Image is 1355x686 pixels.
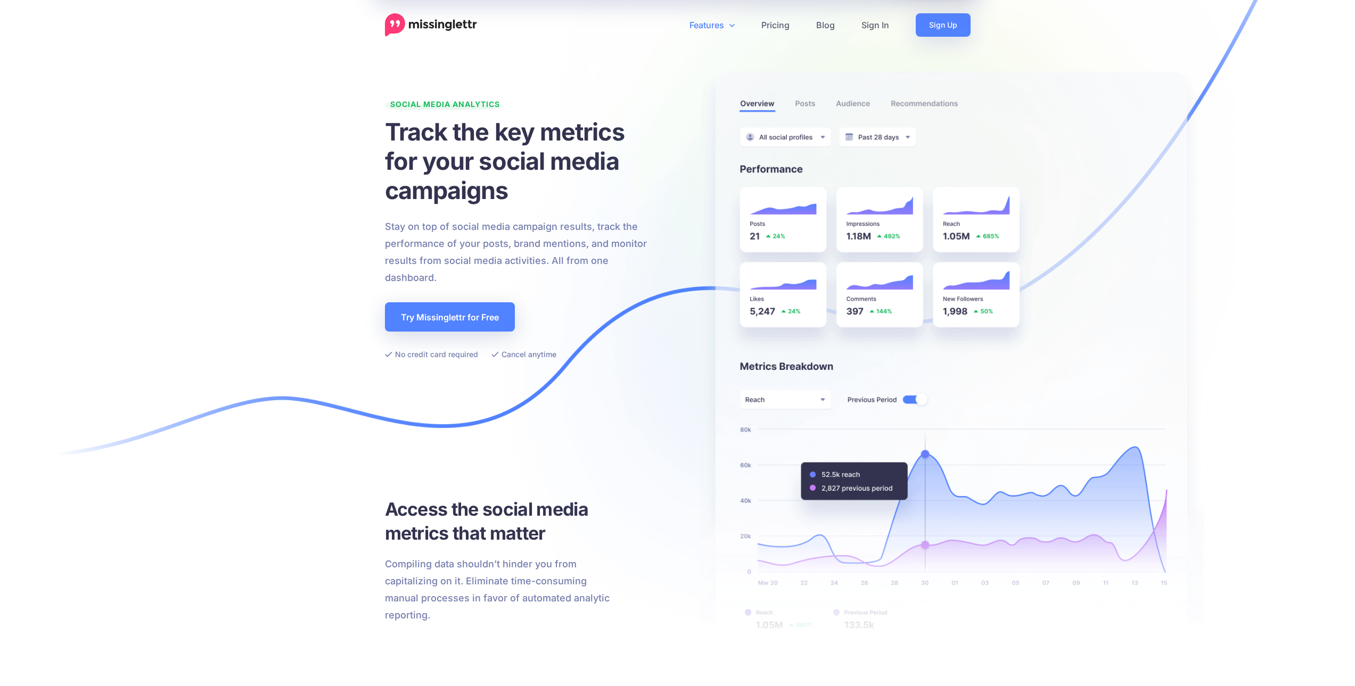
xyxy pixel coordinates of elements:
[803,13,848,37] a: Blog
[748,13,803,37] a: Pricing
[848,13,902,37] a: Sign In
[385,302,515,332] a: Try Missinglettr for Free
[385,117,659,205] h1: Track the key metrics for your social media campaigns
[916,13,971,37] a: Sign Up
[385,13,477,37] a: Home
[385,556,620,624] p: Compiling data shouldn’t hinder you from capitalizing on it. Eliminate time-consuming manual proc...
[385,497,971,545] h3: Access the social media metrics that matter
[385,100,505,114] span: Social Media Analytics
[385,218,659,286] p: Stay on top of social media campaign results, track the performance of your posts, brand mentions...
[385,348,478,361] li: No credit card required
[676,13,748,37] a: Features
